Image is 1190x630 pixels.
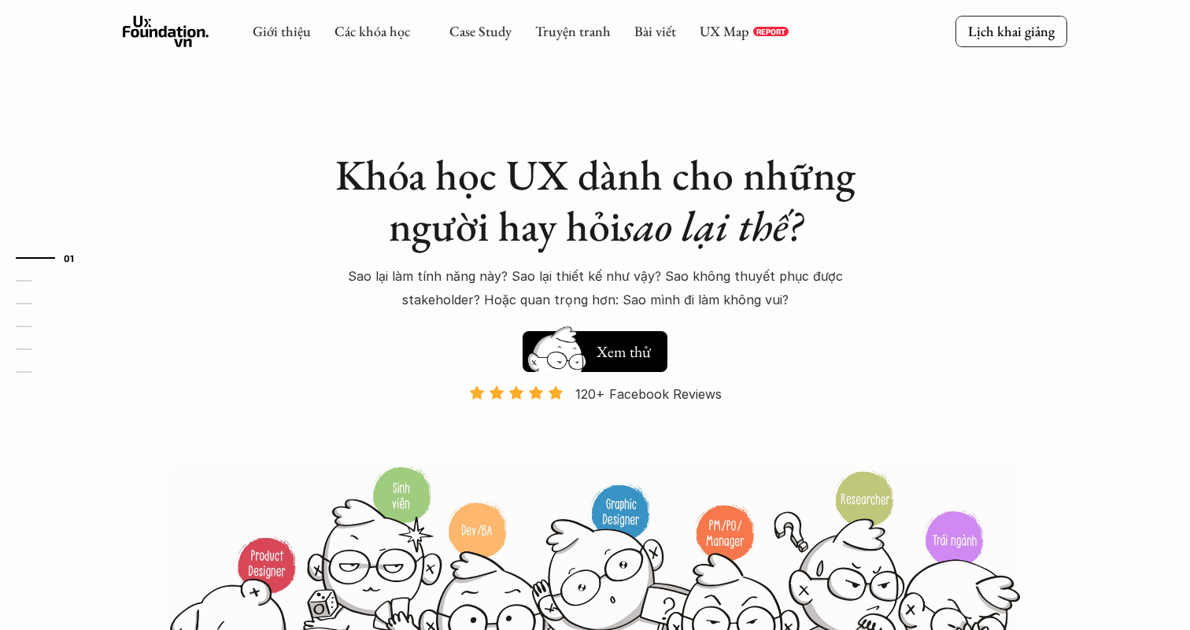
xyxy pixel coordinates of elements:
[64,252,75,263] strong: 01
[621,198,802,253] em: sao lại thế?
[523,323,667,372] a: Xem thử
[955,16,1067,46] a: Lịch khai giảng
[756,27,785,36] p: REPORT
[700,22,749,40] a: UX Map
[634,22,676,40] a: Bài viết
[575,382,722,406] p: 120+ Facebook Reviews
[327,264,863,312] p: Sao lại làm tính năng này? Sao lại thiết kế như vậy? Sao không thuyết phục được stakeholder? Hoặc...
[320,149,870,252] h1: Khóa học UX dành cho những người hay hỏi
[455,385,735,464] a: 120+ Facebook Reviews
[16,249,91,267] a: 01
[253,22,311,40] a: Giới thiệu
[535,22,611,40] a: Truyện tranh
[597,341,651,363] h5: Xem thử
[334,22,410,40] a: Các khóa học
[968,22,1055,40] p: Lịch khai giảng
[753,27,789,36] a: REPORT
[449,22,512,40] a: Case Study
